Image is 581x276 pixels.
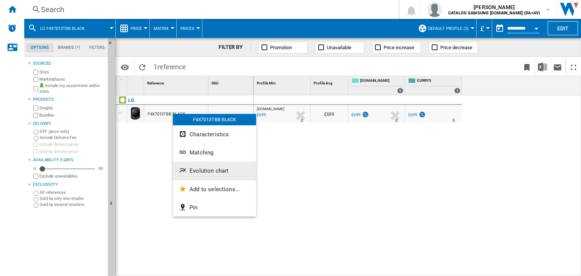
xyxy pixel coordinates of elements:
span: Evolution chart [190,167,228,174]
span: Characteristics [190,131,229,138]
span: Pin [190,204,197,211]
div: F4X7013TBB BLACK [173,114,256,125]
button: Matching [173,143,256,162]
button: Add to selections... [173,180,256,198]
span: Matching [190,149,213,156]
button: Evolution chart [173,162,256,180]
span: Add to selections... [190,186,240,193]
button: Characteristics [173,125,256,143]
button: Pin... [173,198,256,217]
